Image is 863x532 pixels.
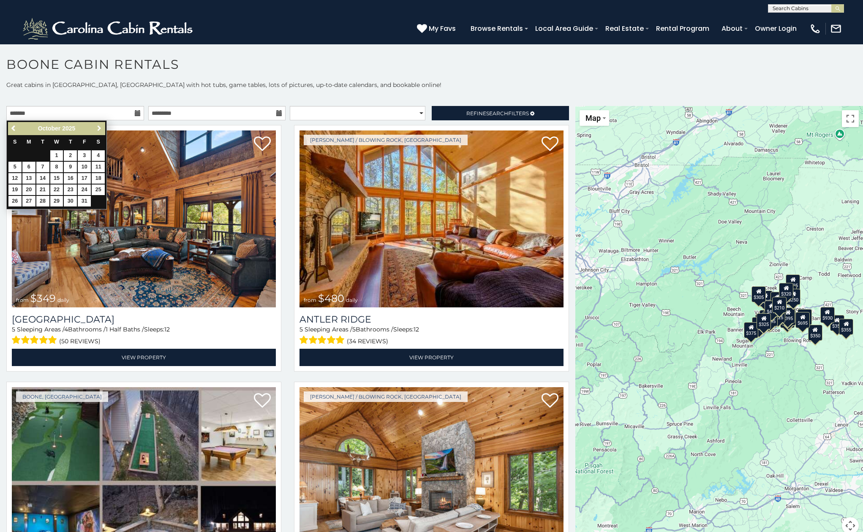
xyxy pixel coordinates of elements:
span: (50 reviews) [59,336,101,347]
span: Refine Filters [466,110,529,117]
a: 30 [64,196,77,206]
div: Sleeping Areas / Bathrooms / Sleeps: [299,325,564,347]
img: mail-regular-white.png [830,23,842,35]
a: Next [94,123,104,134]
span: Saturday [97,139,100,145]
span: $480 [318,292,344,304]
a: 25 [92,185,105,195]
a: 2 [64,150,77,161]
a: 26 [8,196,22,206]
a: 31 [78,196,91,206]
a: Owner Login [751,21,801,36]
span: $349 [30,292,56,304]
div: $320 [779,283,793,299]
span: Map [585,114,601,122]
a: Local Area Guide [531,21,597,36]
a: 6 [22,162,35,172]
span: My Favs [429,23,456,34]
div: $380 [798,309,812,325]
a: [PERSON_NAME] / Blowing Rock, [GEOGRAPHIC_DATA] [304,135,468,145]
span: daily [57,297,69,303]
span: (34 reviews) [347,336,388,347]
div: Sleeping Areas / Bathrooms / Sleeps: [12,325,276,347]
span: 2025 [62,125,75,132]
img: phone-regular-white.png [809,23,821,35]
span: Monday [27,139,31,145]
div: $395 [763,310,777,326]
div: $410 [764,301,779,317]
span: Sunday [13,139,16,145]
a: 11 [92,162,105,172]
span: 5 [352,326,356,333]
span: 12 [164,326,170,333]
a: 4 [92,150,105,161]
span: Thursday [69,139,72,145]
a: 18 [92,173,105,184]
span: 4 [64,326,68,333]
a: 21 [36,185,49,195]
img: Diamond Creek Lodge [12,130,276,307]
div: $525 [786,274,800,290]
div: $350 [808,325,822,341]
a: 19 [8,185,22,195]
a: Browse Rentals [466,21,527,36]
a: Antler Ridge [299,314,564,325]
a: 14 [36,173,49,184]
div: $695 [795,312,810,328]
a: 7 [36,162,49,172]
a: Real Estate [601,21,648,36]
a: 8 [50,162,63,172]
div: $325 [757,313,771,329]
a: My Favs [417,23,458,34]
a: Add to favorites [542,136,558,153]
div: $305 [751,286,766,302]
h3: Diamond Creek Lodge [12,314,276,325]
a: 29 [50,196,63,206]
a: 13 [22,173,35,184]
a: 9 [64,162,77,172]
a: [GEOGRAPHIC_DATA] [12,314,276,325]
span: Search [486,110,508,117]
a: 16 [64,173,77,184]
a: 24 [78,185,91,195]
a: Add to favorites [254,136,271,153]
a: RefineSearchFilters [432,106,569,120]
a: 15 [50,173,63,184]
span: 12 [414,326,419,333]
span: daily [346,297,358,303]
div: $250 [786,289,800,305]
span: Previous [11,125,17,132]
button: Toggle fullscreen view [842,110,859,127]
a: 12 [8,173,22,184]
a: 27 [22,196,35,206]
a: Add to favorites [254,392,271,410]
a: 23 [64,185,77,195]
a: 5 [8,162,22,172]
a: 22 [50,185,63,195]
span: 5 [299,326,303,333]
a: 1 [50,150,63,161]
span: from [304,297,316,303]
a: 28 [36,196,49,206]
button: Change map style [580,110,609,126]
a: Add to favorites [542,392,558,410]
span: 5 [12,326,15,333]
span: October [38,125,61,132]
a: Rental Program [652,21,713,36]
div: $210 [772,297,787,313]
div: $225 [771,307,785,323]
a: About [717,21,747,36]
a: 17 [78,173,91,184]
span: 1 Half Baths / [106,326,144,333]
a: [PERSON_NAME] / Blowing Rock, [GEOGRAPHIC_DATA] [304,391,468,402]
a: Previous [9,123,19,134]
a: 3 [78,150,91,161]
a: Diamond Creek Lodge from $349 daily [12,130,276,307]
span: Next [96,125,103,132]
a: 10 [78,162,91,172]
div: $395 [781,307,795,323]
a: 20 [22,185,35,195]
span: Friday [83,139,86,145]
span: from [16,297,29,303]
